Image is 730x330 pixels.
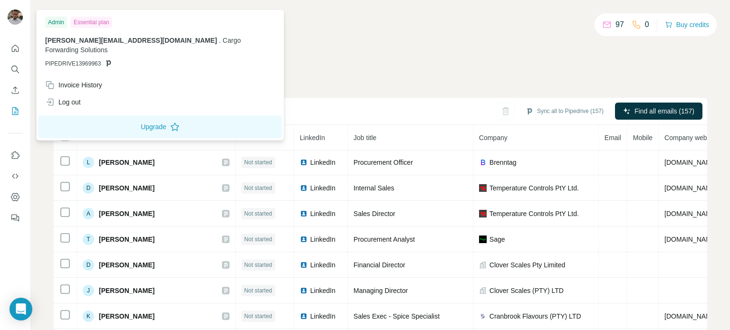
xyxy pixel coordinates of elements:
[244,286,272,295] span: Not started
[83,134,118,141] span: 157 Profiles
[244,235,272,244] span: Not started
[615,19,624,30] p: 97
[83,157,94,168] div: L
[8,40,23,57] button: Quick start
[490,235,505,244] span: Sage
[479,184,487,192] img: company-logo
[310,235,336,244] span: LinkedIn
[45,37,241,54] span: Cargo Forwarding Solutions
[83,311,94,322] div: K
[244,158,272,167] span: Not started
[244,209,272,218] span: Not started
[99,158,154,167] span: [PERSON_NAME]
[99,286,154,295] span: [PERSON_NAME]
[354,210,395,217] span: Sales Director
[354,287,408,294] span: Managing Director
[99,209,154,218] span: [PERSON_NAME]
[244,184,272,192] span: Not started
[8,9,23,25] img: Avatar
[490,286,564,295] span: Clover Scales (PTY) LTD
[490,260,566,270] span: Clover Scales Pty Limited
[45,59,101,68] span: PIPEDRIVE13969963
[8,209,23,226] button: Feedback
[615,103,702,120] button: Find all emails (157)
[664,134,717,141] span: Company website
[300,134,325,141] span: LinkedIn
[645,19,649,30] p: 0
[664,236,718,243] span: [DOMAIN_NAME]
[479,134,508,141] span: Company
[99,311,154,321] span: [PERSON_NAME]
[479,236,487,243] img: company-logo
[310,209,336,218] span: LinkedIn
[490,311,581,321] span: Cranbrook Flavours (PTY) LTD
[664,210,718,217] span: [DOMAIN_NAME]
[479,159,487,166] img: company-logo
[605,134,621,141] span: Email
[99,183,154,193] span: [PERSON_NAME]
[8,168,23,185] button: Use Surfe API
[354,159,413,166] span: Procurement Officer
[354,312,440,320] span: Sales Exec - Spice Specialist
[310,183,336,193] span: LinkedIn
[354,236,415,243] span: Procurement Analyst
[664,184,718,192] span: [DOMAIN_NAME]
[45,37,217,44] span: [PERSON_NAME][EMAIL_ADDRESS][DOMAIN_NAME]
[354,134,376,141] span: Job title
[244,261,272,269] span: Not started
[300,312,307,320] img: LinkedIn logo
[8,147,23,164] button: Use Surfe on LinkedIn
[665,18,709,31] button: Buy credits
[83,234,94,245] div: T
[45,80,102,90] div: Invoice History
[83,208,94,219] div: A
[244,312,272,321] span: Not started
[354,261,405,269] span: Financial Director
[99,260,154,270] span: [PERSON_NAME]
[300,159,307,166] img: LinkedIn logo
[83,182,94,194] div: D
[519,104,610,118] button: Sync all to Pipedrive (157)
[479,210,487,217] img: company-logo
[300,210,307,217] img: LinkedIn logo
[300,261,307,269] img: LinkedIn logo
[300,184,307,192] img: LinkedIn logo
[83,259,94,271] div: D
[479,312,487,320] img: company-logo
[634,106,694,116] span: Find all emails (157)
[490,209,579,218] span: Temperature Controls PtY Ltd.
[8,61,23,78] button: Search
[83,285,94,296] div: J
[310,286,336,295] span: LinkedIn
[300,287,307,294] img: LinkedIn logo
[8,103,23,120] button: My lists
[633,134,653,141] span: Mobile
[219,37,221,44] span: .
[71,17,112,28] div: Essential plan
[490,183,579,193] span: Temperature Controls PtY Ltd.
[38,115,282,138] button: Upgrade
[310,158,336,167] span: LinkedIn
[354,184,394,192] span: Internal Sales
[8,82,23,99] button: Enrich CSV
[664,159,718,166] span: [DOMAIN_NAME]
[45,17,67,28] div: Admin
[10,298,32,321] div: Open Intercom Messenger
[300,236,307,243] img: LinkedIn logo
[490,158,517,167] span: Brenntag
[8,189,23,206] button: Dashboard
[310,311,336,321] span: LinkedIn
[310,260,336,270] span: LinkedIn
[99,235,154,244] span: [PERSON_NAME]
[241,134,260,141] span: Status
[45,97,81,107] div: Log out
[664,312,718,320] span: [DOMAIN_NAME]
